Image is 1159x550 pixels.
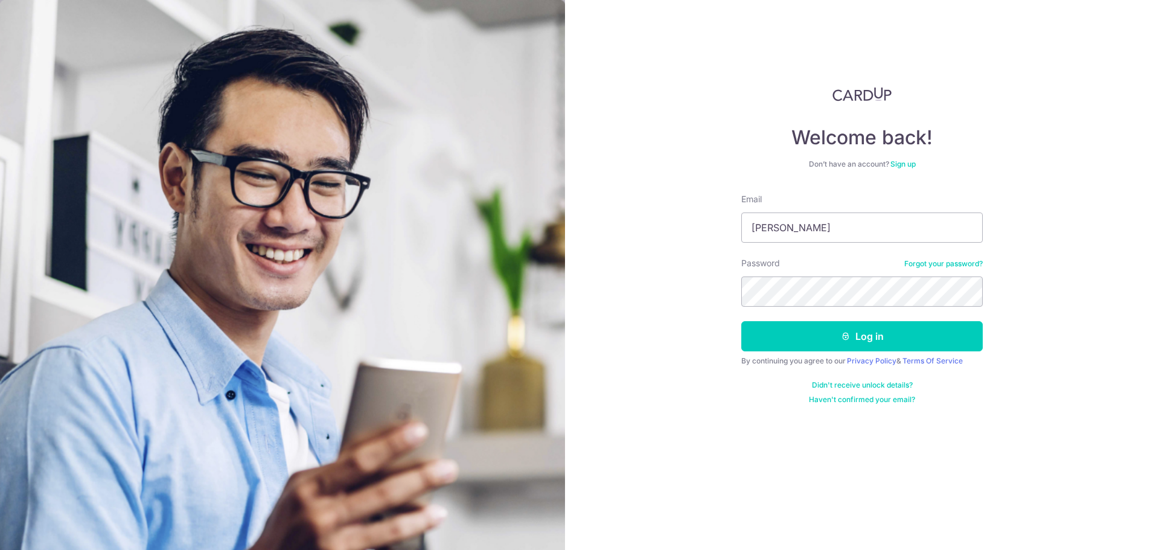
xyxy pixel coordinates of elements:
a: Terms Of Service [902,356,963,365]
input: Enter your Email [741,213,983,243]
div: Don’t have an account? [741,159,983,169]
a: Privacy Policy [847,356,896,365]
a: Didn't receive unlock details? [812,380,913,390]
button: Log in [741,321,983,351]
a: Sign up [890,159,916,168]
a: Forgot your password? [904,259,983,269]
label: Password [741,257,780,269]
div: By continuing you agree to our & [741,356,983,366]
label: Email [741,193,762,205]
h4: Welcome back! [741,126,983,150]
img: CardUp Logo [832,87,892,101]
a: Haven't confirmed your email? [809,395,915,405]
